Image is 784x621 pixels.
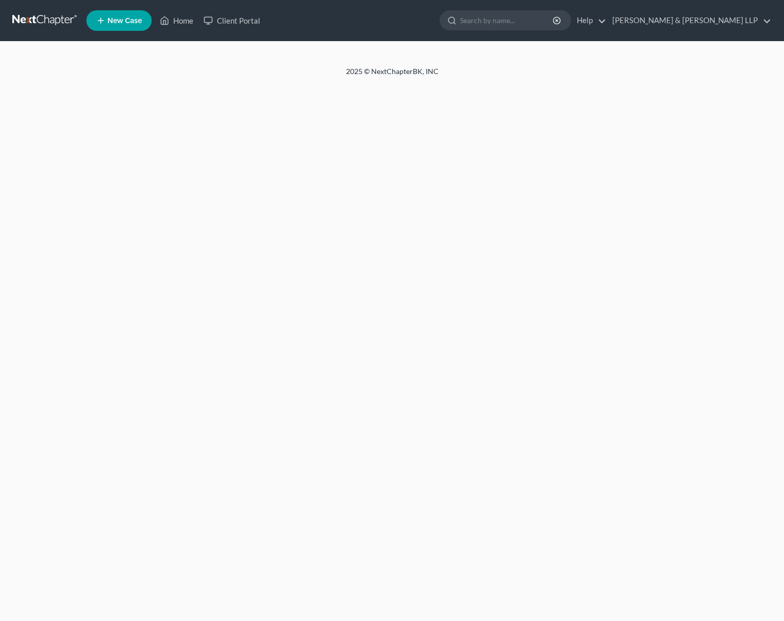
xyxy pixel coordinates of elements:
div: 2025 © NextChapterBK, INC [99,66,685,85]
a: Home [155,11,198,30]
a: Client Portal [198,11,265,30]
span: New Case [107,17,142,25]
input: Search by name... [460,11,554,30]
a: Help [572,11,606,30]
a: [PERSON_NAME] & [PERSON_NAME] LLP [607,11,771,30]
